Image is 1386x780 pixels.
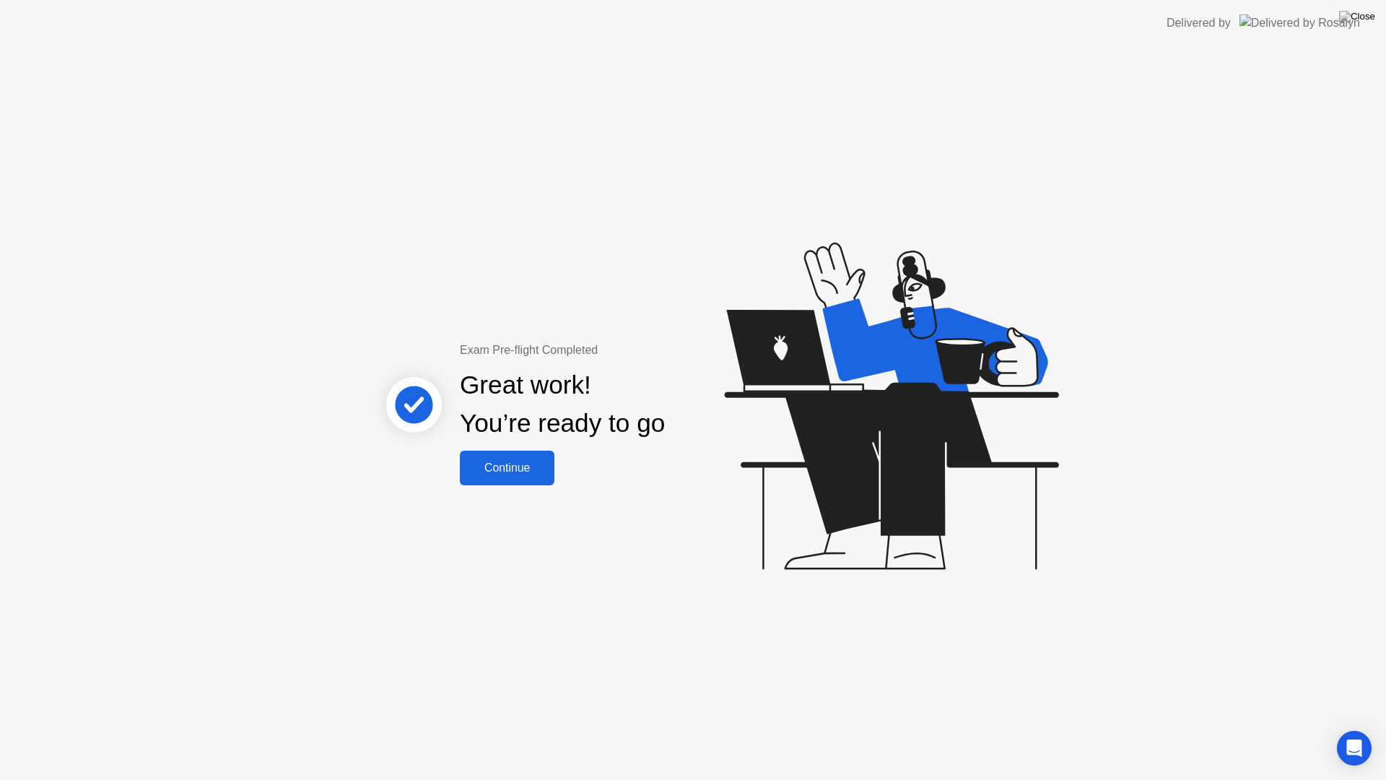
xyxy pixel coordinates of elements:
div: Great work! You’re ready to go [460,366,665,443]
div: Exam Pre-flight Completed [460,342,758,359]
img: Delivered by Rosalyn [1239,14,1360,31]
div: Delivered by [1167,14,1231,32]
div: Continue [464,461,550,474]
button: Continue [460,451,554,485]
img: Close [1339,11,1375,22]
div: Open Intercom Messenger [1337,731,1372,766]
